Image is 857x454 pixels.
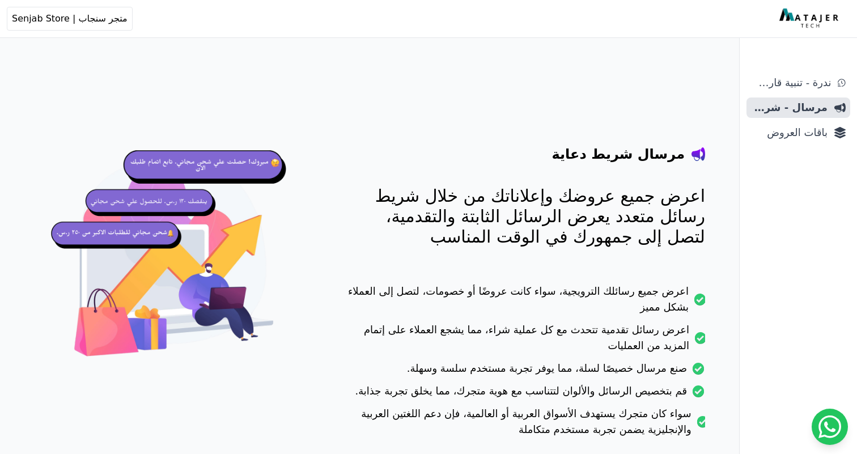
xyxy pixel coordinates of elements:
[346,322,705,360] li: اعرض رسائل تقدمية تتحدث مع كل عملية شراء، مما يشجع العملاء على إتمام المزيد من العمليات
[12,12,128,26] span: متجر سنجاب | Senjab Store
[346,186,705,247] p: اعرض جميع عروضك وإعلاناتك من خلال شريط رسائل متعدد يعرض الرسائل الثابتة والتقدمية، لتصل إلى جمهور...
[751,75,831,91] span: ندرة - تنبية قارب علي النفاذ
[751,100,828,116] span: مرسال - شريط دعاية
[346,360,705,383] li: صنع مرسال خصيصًا لسلة، مما يوفر تجربة مستخدم سلسة وسهلة.
[346,406,705,444] li: سواء كان متجرك يستهدف الأسواق العربية أو العالمية، فإن دعم اللغتين العربية والإنجليزية يضمن تجربة...
[48,136,300,389] img: hero
[779,9,841,29] img: MatajerTech Logo
[552,145,685,163] h4: مرسال شريط دعاية
[751,125,828,141] span: باقات العروض
[346,283,705,322] li: اعرض جميع رسائلك الترويجية، سواء كانت عروضًا أو خصومات، لتصل إلى العملاء بشكل مميز
[7,7,133,31] button: متجر سنجاب | Senjab Store
[346,383,705,406] li: قم بتخصيص الرسائل والألوان لتتناسب مع هوية متجرك، مما يخلق تجربة جذابة.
